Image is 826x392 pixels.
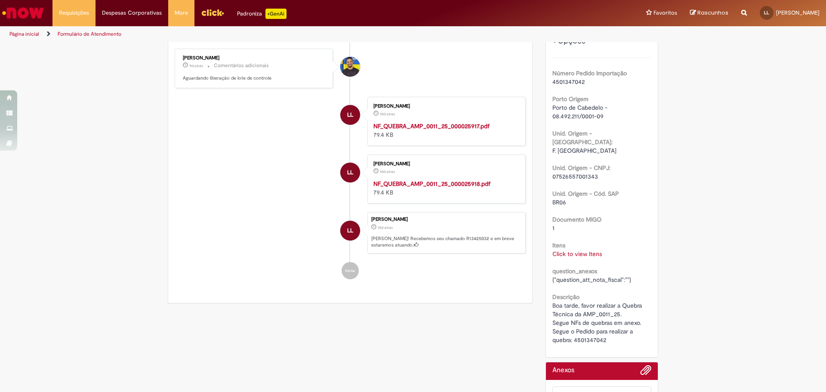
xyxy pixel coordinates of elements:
span: 4501347042 [552,78,585,86]
div: Leonardo Ely Lauffer [340,221,360,241]
li: Leonardo Ely Lauffer [175,212,526,253]
span: Favoritos [653,9,677,17]
p: Aguardando liberação de lote de controle [183,75,326,82]
a: Formulário de Atendimento [58,31,121,37]
div: Padroniza [237,9,287,19]
div: [PERSON_NAME] [183,56,326,61]
span: LL [347,220,353,241]
div: [PERSON_NAME] [371,217,521,222]
div: Leonardo Ely Lauffer [340,105,360,125]
span: 07526557001343 [552,173,598,180]
img: ServiceNow [1,4,45,22]
div: 79.4 KB [373,122,517,139]
img: click_logo_yellow_360x200.png [201,6,224,19]
b: Descrição [552,293,579,301]
b: Unid. Origem - Cód. SAP [552,190,619,198]
div: [PERSON_NAME] [373,104,517,109]
div: Leonardo Ely Lauffer [340,163,360,182]
button: Adicionar anexos [640,364,651,380]
div: André Junior [340,57,360,77]
b: Documento MIGO [552,216,601,223]
span: 10d atrás [380,169,395,174]
span: 1 [552,224,555,232]
span: Boa tarde, favor realizar a Quebra Técnica da AMP_0011_25. Segue NFs de quebras em anexo. Segue o... [552,302,644,344]
b: Porto Origem [552,95,589,103]
span: 9d atrás [189,63,203,68]
span: LL [347,162,353,183]
span: LL [764,10,769,15]
p: [PERSON_NAME]! Recebemos seu chamado R13425032 e em breve estaremos atuando. [371,235,521,249]
span: Rascunhos [697,9,728,17]
small: Comentários adicionais [214,62,269,69]
b: question_anexos [552,267,597,275]
b: Itens [552,241,565,249]
span: More [175,9,188,17]
b: Unid. Origem - [GEOGRAPHIC_DATA]: [552,130,613,146]
span: Requisições [59,9,89,17]
span: BR06 [552,198,566,206]
span: {"question_att_nota_fiscal":""} [552,276,631,284]
span: 10d atrás [378,225,393,230]
div: 79.4 KB [373,179,517,197]
h2: Anexos [552,367,574,374]
span: Porto de Cabedelo - 08.492.211/0001-09 [552,104,609,120]
a: NF_QUEBRA_AMP_0011_25_000025917.pdf [373,122,490,130]
b: Número Pedido Importação [552,69,627,77]
ul: Trilhas de página [6,26,544,42]
time: 18/08/2025 14:08:40 [380,169,395,174]
b: Unid. Origem - CNPJ: [552,164,610,172]
a: Click to view Itens [552,250,602,258]
span: 10d atrás [380,111,395,117]
span: Despesas Corporativas [102,9,162,17]
a: NF_QUEBRA_AMP_0011_25_000025918.pdf [373,180,490,188]
p: +GenAi [265,9,287,19]
a: Rascunhos [690,9,728,17]
a: Página inicial [9,31,39,37]
span: F. [GEOGRAPHIC_DATA] [552,147,616,154]
span: LL [347,105,353,125]
time: 18/08/2025 14:08:46 [378,225,393,230]
div: [PERSON_NAME] [373,161,517,167]
time: 18/08/2025 14:08:40 [380,111,395,117]
span: [PERSON_NAME] [776,9,820,16]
